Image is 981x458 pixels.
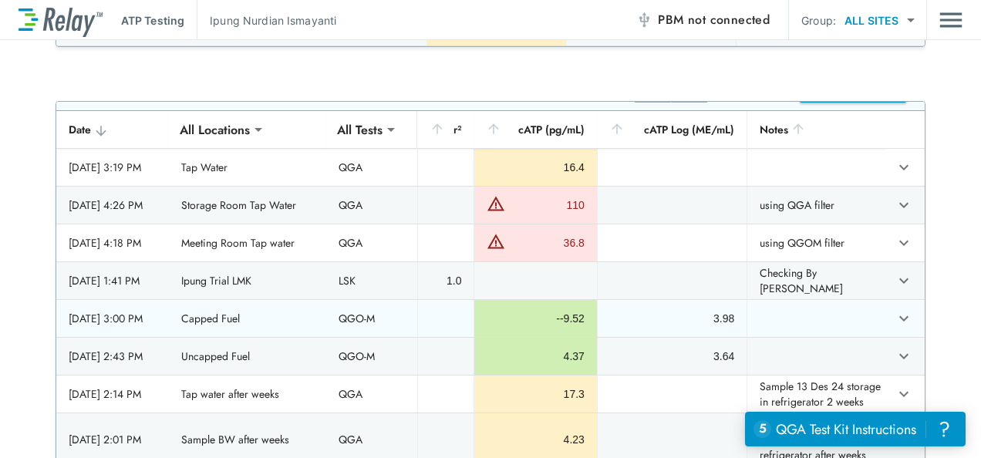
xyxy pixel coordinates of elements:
[69,273,157,288] div: [DATE] 1:41 PM
[69,386,157,402] div: [DATE] 2:14 PM
[69,197,157,213] div: [DATE] 4:26 PM
[326,262,417,299] td: LSK
[169,300,327,337] td: Capped Fuel
[69,311,157,326] div: [DATE] 3:00 PM
[56,111,169,149] th: Date
[326,300,417,337] td: QGO-M
[747,262,886,299] td: Checking By [PERSON_NAME]
[326,224,417,261] td: QGA
[326,114,393,145] div: All Tests
[745,412,966,446] iframe: Resource center
[891,381,917,407] button: expand row
[487,349,584,364] div: 4.37
[509,235,584,251] div: 36.8
[69,160,157,175] div: [DATE] 3:19 PM
[509,197,584,213] div: 110
[487,386,584,402] div: 17.3
[69,349,157,364] div: [DATE] 2:43 PM
[610,349,734,364] div: 3.64
[630,5,776,35] button: PBM not connected
[609,120,734,139] div: cATP Log (ME/mL)
[891,343,917,369] button: expand row
[939,5,962,35] button: Main menu
[326,149,417,186] td: QGA
[210,12,336,29] p: Ipung Nurdian Ismayanti
[760,120,874,139] div: Notes
[487,160,584,175] div: 16.4
[326,338,417,375] td: QGO-M
[688,11,770,29] span: not connected
[891,230,917,256] button: expand row
[69,235,157,251] div: [DATE] 4:18 PM
[747,375,886,413] td: Sample 13 Des 24 storage in refrigerator 2 weeks
[486,120,584,139] div: cATP (pg/mL)
[169,262,327,299] td: Ipung Trial LMK
[487,232,505,251] img: Warning
[891,154,917,180] button: expand row
[801,12,836,29] p: Group:
[430,273,461,288] div: 1.0
[169,187,327,224] td: Storage Room Tap Water
[169,114,261,145] div: All Locations
[430,120,461,139] div: r²
[747,224,886,261] td: using QGOM filter
[169,375,327,413] td: Tap water after weeks
[121,12,184,29] p: ATP Testing
[891,305,917,332] button: expand row
[939,5,962,35] img: Drawer Icon
[169,224,327,261] td: Meeting Room Tap water
[487,311,584,326] div: --9.52
[326,375,417,413] td: QGA
[636,12,652,28] img: Offline Icon
[169,338,327,375] td: Uncapped Fuel
[658,9,770,31] span: PBM
[487,194,505,213] img: Warning
[891,192,917,218] button: expand row
[326,187,417,224] td: QGA
[891,268,917,294] button: expand row
[747,187,886,224] td: using QGA filter
[487,432,584,447] div: 4.23
[69,432,157,447] div: [DATE] 2:01 PM
[19,4,103,37] img: LuminUltra Relay
[169,149,327,186] td: Tap Water
[610,311,734,326] div: 3.98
